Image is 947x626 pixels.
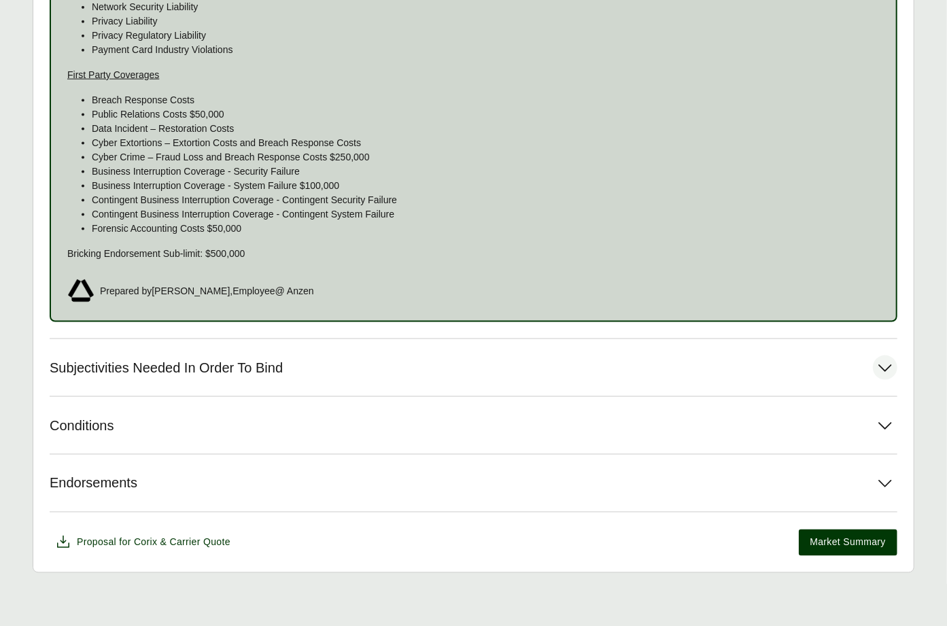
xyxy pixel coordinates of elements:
span: Corix [134,537,157,548]
span: Prepared by [PERSON_NAME] , Employee @ Anzen [100,284,314,298]
p: Business Interruption Coverage - System Failure $100,000 [92,179,880,193]
p: Cyber Extortions – Extortion Costs and Breach Response Costs [92,136,880,150]
p: Cyber Crime – Fraud Loss and Breach Response Costs $250,000 [92,150,880,164]
p: Contingent Business Interruption Coverage - Contingent Security Failure [92,193,880,207]
button: Conditions [50,397,897,454]
p: Breach Response Costs [92,93,880,107]
span: Conditions [50,417,114,434]
p: Forensic Accounting Costs $50,000 [92,222,880,236]
p: Data Incident – Restoration Costs [92,122,880,136]
p: Bricking Endorsement Sub-limit: $500,000 [67,247,880,261]
p: Contingent Business Interruption Coverage - Contingent System Failure [92,207,880,222]
span: & Carrier Quote [160,537,230,548]
button: Endorsements [50,455,897,512]
p: Payment Card Industry Violations [92,43,880,57]
span: Endorsements [50,475,137,492]
span: Proposal for [77,536,230,550]
p: Privacy Liability [92,14,880,29]
span: Market Summary [810,536,886,550]
button: Proposal for Corix & Carrier Quote [50,529,236,556]
p: Public Relations Costs $50,000 [92,107,880,122]
p: Business Interruption Coverage - Security Failure [92,164,880,179]
u: First Party Coverages [67,69,159,80]
button: Subjectivities Needed In Order To Bind [50,339,897,396]
p: Privacy Regulatory Liability [92,29,880,43]
button: Market Summary [799,529,897,556]
span: Subjectivities Needed In Order To Bind [50,360,283,377]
